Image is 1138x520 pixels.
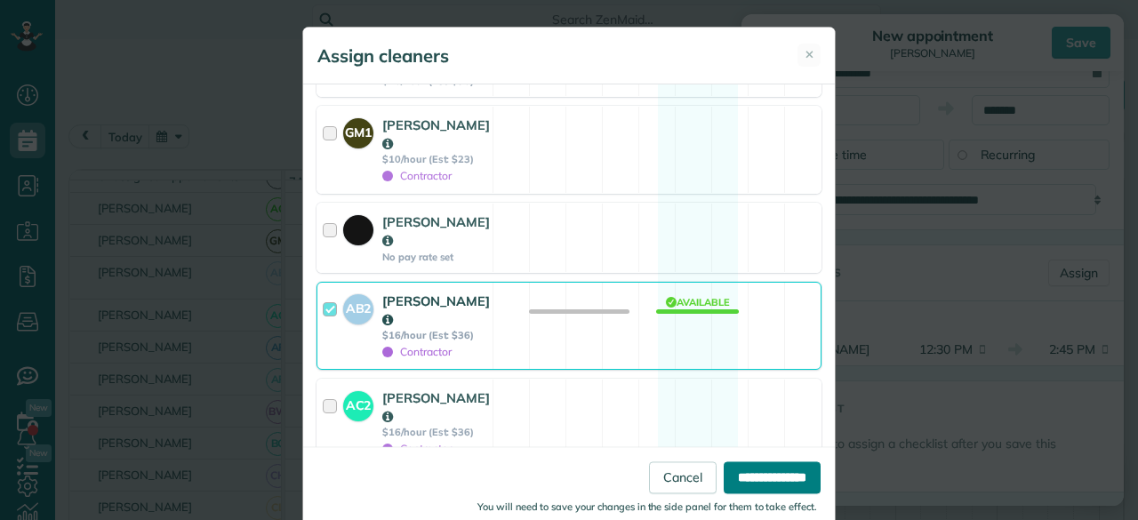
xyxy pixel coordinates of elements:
[343,294,373,318] strong: AB2
[649,461,717,493] a: Cancel
[343,118,373,142] strong: GM1
[382,153,490,165] strong: $10/hour (Est: $23)
[382,292,490,328] strong: [PERSON_NAME]
[477,500,817,513] small: You will need to save your changes in the side panel for them to take effect.
[805,46,814,63] span: ✕
[382,345,452,358] span: Contractor
[382,116,490,152] strong: [PERSON_NAME]
[382,389,490,425] strong: [PERSON_NAME]
[382,213,490,249] strong: [PERSON_NAME]
[317,44,449,68] h5: Assign cleaners
[382,169,452,182] span: Contractor
[382,426,490,438] strong: $16/hour (Est: $36)
[343,391,373,415] strong: AC2
[382,442,452,455] span: Contractor
[382,251,490,263] strong: No pay rate set
[382,329,490,341] strong: $16/hour (Est: $36)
